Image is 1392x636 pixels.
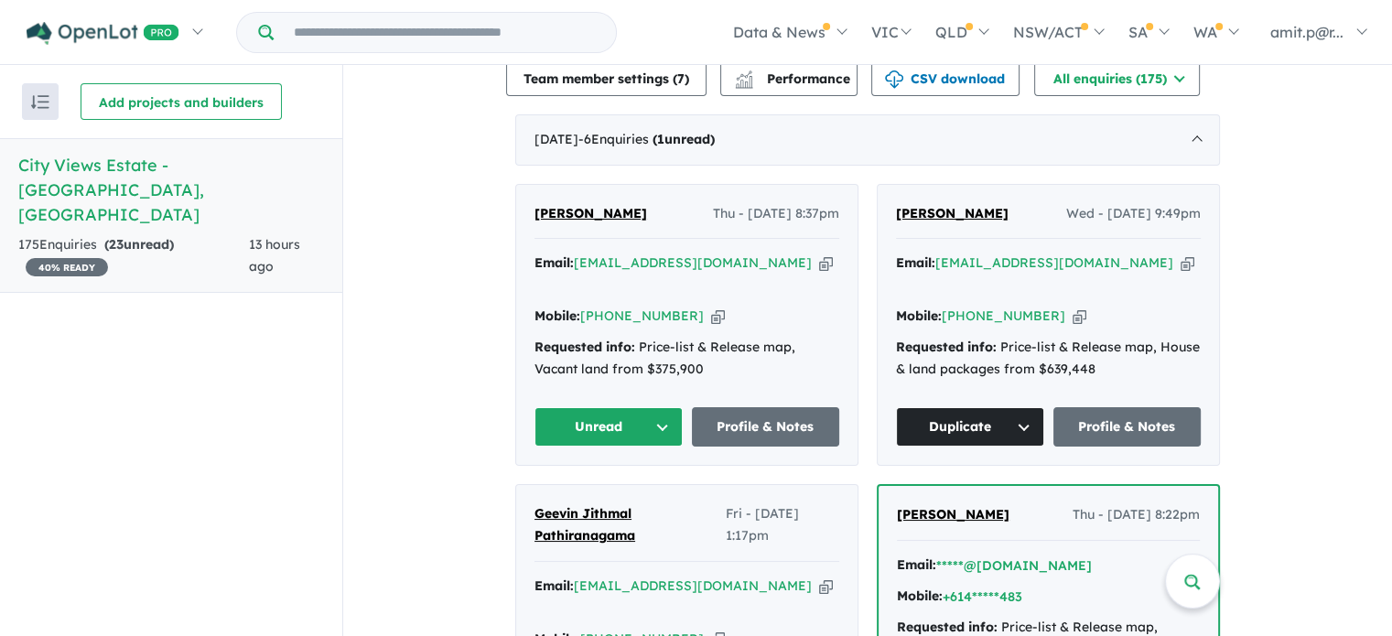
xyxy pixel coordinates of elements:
[897,587,943,604] strong: Mobile:
[534,203,647,225] a: [PERSON_NAME]
[1073,307,1086,326] button: Copy
[534,407,683,447] button: Unread
[534,205,647,221] span: [PERSON_NAME]
[249,236,300,275] span: 13 hours ago
[897,556,936,573] strong: Email:
[896,307,942,324] strong: Mobile:
[534,577,574,594] strong: Email:
[81,83,282,120] button: Add projects and builders
[277,13,612,52] input: Try estate name, suburb, builder or developer
[653,131,715,147] strong: ( unread)
[871,59,1020,96] button: CSV download
[720,59,858,96] button: Performance
[726,503,839,547] span: Fri - [DATE] 1:17pm
[109,236,124,253] span: 23
[506,59,707,96] button: Team member settings (7)
[713,203,839,225] span: Thu - [DATE] 8:37pm
[18,234,249,278] div: 175 Enquir ies
[657,131,664,147] span: 1
[1073,504,1200,526] span: Thu - [DATE] 8:22pm
[1034,59,1200,96] button: All enquiries (175)
[574,254,812,271] a: [EMAIL_ADDRESS][DOMAIN_NAME]
[735,76,753,88] img: bar-chart.svg
[897,619,998,635] strong: Requested info:
[942,307,1065,324] a: [PHONE_NUMBER]
[897,504,1009,526] a: [PERSON_NAME]
[534,337,839,381] div: Price-list & Release map, Vacant land from $375,900
[935,254,1173,271] a: [EMAIL_ADDRESS][DOMAIN_NAME]
[896,203,1009,225] a: [PERSON_NAME]
[738,70,850,87] span: Performance
[736,70,752,81] img: line-chart.svg
[18,153,324,227] h5: City Views Estate - [GEOGRAPHIC_DATA] , [GEOGRAPHIC_DATA]
[896,407,1044,447] button: Duplicate
[896,205,1009,221] span: [PERSON_NAME]
[1066,203,1201,225] span: Wed - [DATE] 9:49pm
[896,337,1201,381] div: Price-list & Release map, House & land packages from $639,448
[819,253,833,273] button: Copy
[711,307,725,326] button: Copy
[534,339,635,355] strong: Requested info:
[31,95,49,109] img: sort.svg
[515,114,1220,166] div: [DATE]
[896,254,935,271] strong: Email:
[534,505,635,544] span: Geevin Jithmal Pathiranagama
[1270,23,1343,41] span: amit.p@r...
[896,339,997,355] strong: Requested info:
[578,131,715,147] span: - 6 Enquir ies
[1053,407,1202,447] a: Profile & Notes
[897,506,1009,523] span: [PERSON_NAME]
[574,577,812,594] a: [EMAIL_ADDRESS][DOMAIN_NAME]
[692,407,840,447] a: Profile & Notes
[534,307,580,324] strong: Mobile:
[819,577,833,596] button: Copy
[534,254,574,271] strong: Email:
[26,258,108,276] span: 40 % READY
[677,70,685,87] span: 7
[1181,253,1194,273] button: Copy
[27,22,179,45] img: Openlot PRO Logo White
[885,70,903,89] img: download icon
[534,503,726,547] a: Geevin Jithmal Pathiranagama
[580,307,704,324] a: [PHONE_NUMBER]
[104,236,174,253] strong: ( unread)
